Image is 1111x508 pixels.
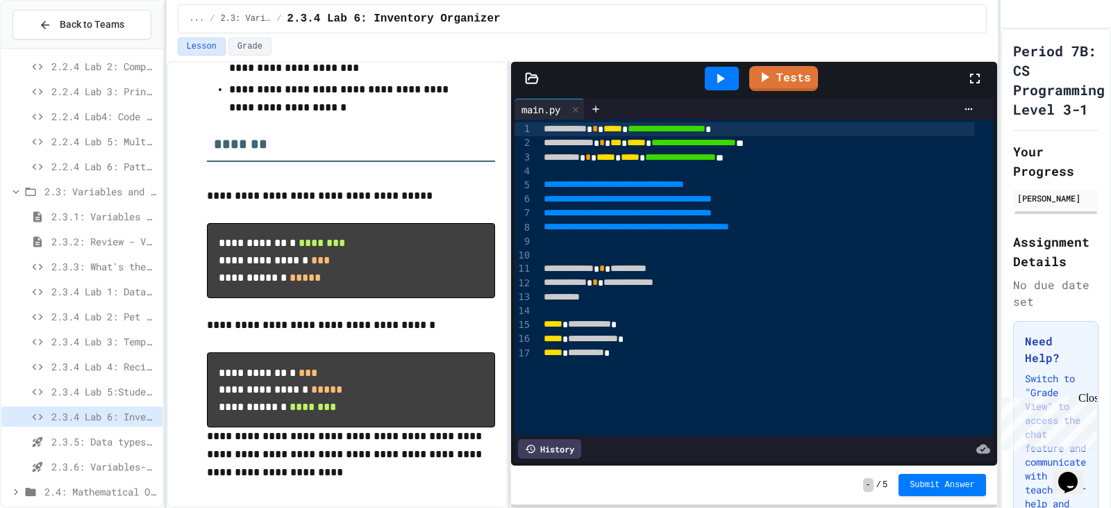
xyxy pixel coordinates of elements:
[51,134,157,149] span: 2.2.4 Lab 5: Multi-Print Message
[515,235,532,249] div: 9
[515,304,532,318] div: 14
[515,102,567,117] div: main.py
[228,38,272,56] button: Grade
[51,59,157,74] span: 2.2.4 Lab 2: Complete the Greeting
[1013,232,1099,271] h2: Assignment Details
[60,17,124,32] span: Back to Teams
[515,249,532,263] div: 10
[515,262,532,276] div: 11
[1025,333,1087,366] h3: Need Help?
[515,122,532,136] div: 1
[515,290,532,304] div: 13
[515,151,532,165] div: 3
[1053,452,1097,494] iframe: chat widget
[51,109,157,124] span: 2.2.4 Lab4: Code Commentary Creator
[515,192,532,206] div: 6
[51,159,157,174] span: 2.2.4 Lab 6: Pattern Display Challenge
[51,459,157,474] span: 2.3.6: Variables-Quiz
[515,206,532,220] div: 7
[51,309,157,324] span: 2.3.4 Lab 2: Pet Name Keeper
[910,480,975,491] span: Submit Answer
[515,136,532,150] div: 2
[51,84,157,99] span: 2.2.4 Lab 3: Print Statement Repair
[883,480,887,491] span: 5
[996,392,1097,451] iframe: chat widget
[515,277,532,290] div: 12
[518,439,581,459] div: History
[515,221,532,235] div: 8
[1017,192,1094,204] div: [PERSON_NAME]
[1013,277,1099,310] div: No due date set
[6,6,96,88] div: Chat with us now!Close
[178,38,226,56] button: Lesson
[1013,142,1099,181] h2: Your Progress
[51,359,157,374] span: 2.3.4 Lab 4: Recipe Calculator
[515,318,532,332] div: 15
[44,484,157,499] span: 2.4: Mathematical Operators
[51,259,157,274] span: 2.3.3: What's the Type?
[51,209,157,224] span: 2.3.1: Variables and Data Types
[749,66,818,91] a: Tests
[876,480,881,491] span: /
[220,13,271,24] span: 2.3: Variables and Data Types
[210,13,215,24] span: /
[863,478,874,492] span: -
[51,234,157,249] span: 2.3.2: Review - Variables and Data Types
[51,434,157,449] span: 2.3.5: Data types-Quiz
[51,409,157,424] span: 2.3.4 Lab 6: Inventory Organizer
[190,13,205,24] span: ...
[51,384,157,399] span: 2.3.4 Lab 5:Student ID Scanner
[515,179,532,192] div: 5
[515,347,532,361] div: 17
[515,165,532,179] div: 4
[51,334,157,349] span: 2.3.4 Lab 3: Temperature Converter
[44,184,157,199] span: 2.3: Variables and Data Types
[515,99,585,120] div: main.py
[276,13,281,24] span: /
[12,10,151,40] button: Back to Teams
[51,284,157,299] span: 2.3.4 Lab 1: Data Mix-Up Fix
[287,10,500,27] span: 2.3.4 Lab 6: Inventory Organizer
[515,332,532,346] div: 16
[1013,41,1105,119] h1: Period 7B: CS Programming Level 3-1
[899,474,986,496] button: Submit Answer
